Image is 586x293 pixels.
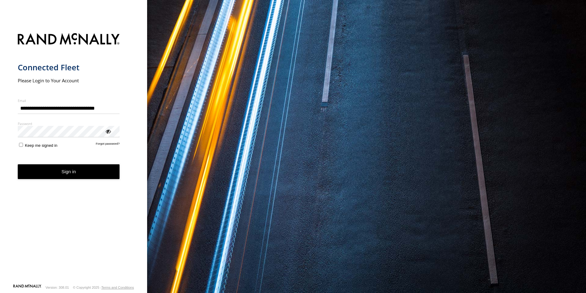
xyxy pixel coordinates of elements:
[73,286,134,289] div: © Copyright 2025 -
[105,128,111,134] div: ViewPassword
[18,32,120,48] img: Rand McNally
[13,284,41,291] a: Visit our Website
[18,121,120,126] label: Password
[18,29,130,284] form: main
[46,286,69,289] div: Version: 308.01
[18,62,120,72] h1: Connected Fleet
[96,142,120,148] a: Forgot password?
[101,286,134,289] a: Terms and Conditions
[18,164,120,179] button: Sign in
[18,77,120,84] h2: Please Login to Your Account
[19,143,23,147] input: Keep me signed in
[25,143,57,148] span: Keep me signed in
[18,98,120,103] label: Email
